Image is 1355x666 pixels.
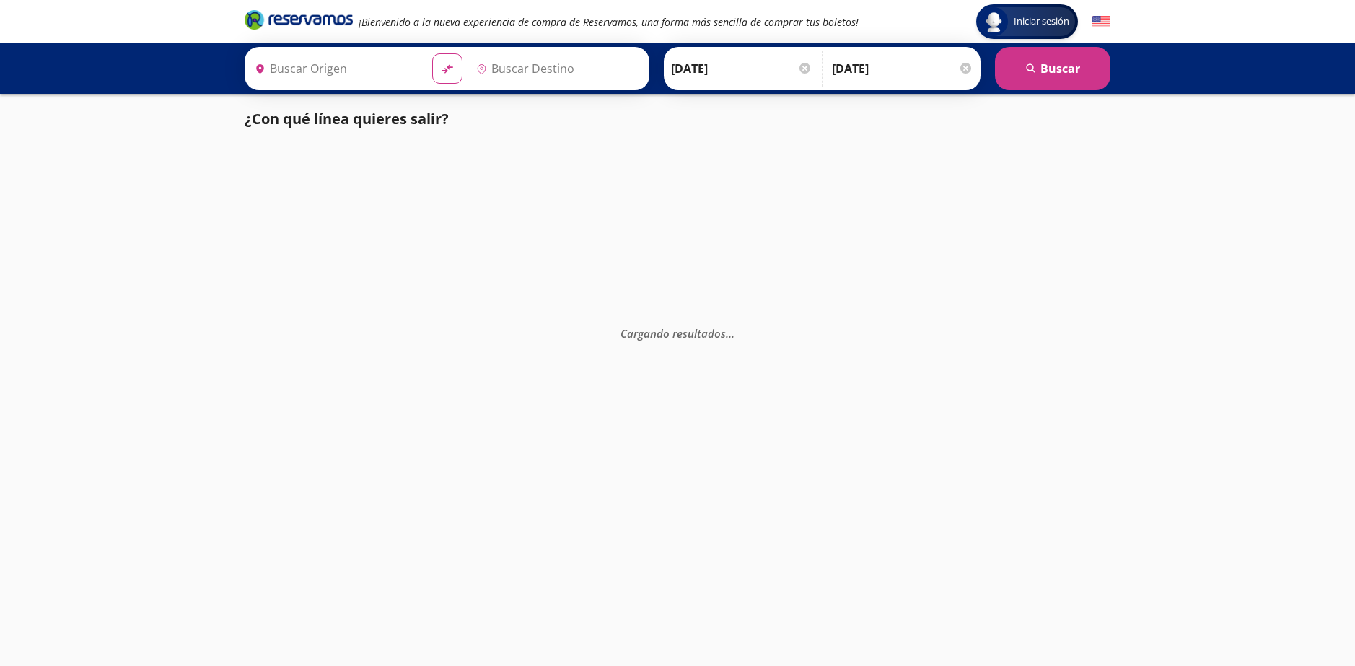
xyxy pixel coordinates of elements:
em: ¡Bienvenido a la nueva experiencia de compra de Reservamos, una forma más sencilla de comprar tus... [359,15,859,29]
i: Brand Logo [245,9,353,30]
span: Iniciar sesión [1008,14,1075,29]
span: . [729,325,732,340]
input: Elegir Fecha [671,51,812,87]
button: Buscar [995,47,1110,90]
em: Cargando resultados [621,325,734,340]
a: Brand Logo [245,9,353,35]
input: Buscar Origen [249,51,421,87]
p: ¿Con qué línea quieres salir? [245,108,449,130]
input: Opcional [832,51,973,87]
span: . [726,325,729,340]
span: . [732,325,734,340]
button: English [1092,13,1110,31]
input: Buscar Destino [470,51,642,87]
